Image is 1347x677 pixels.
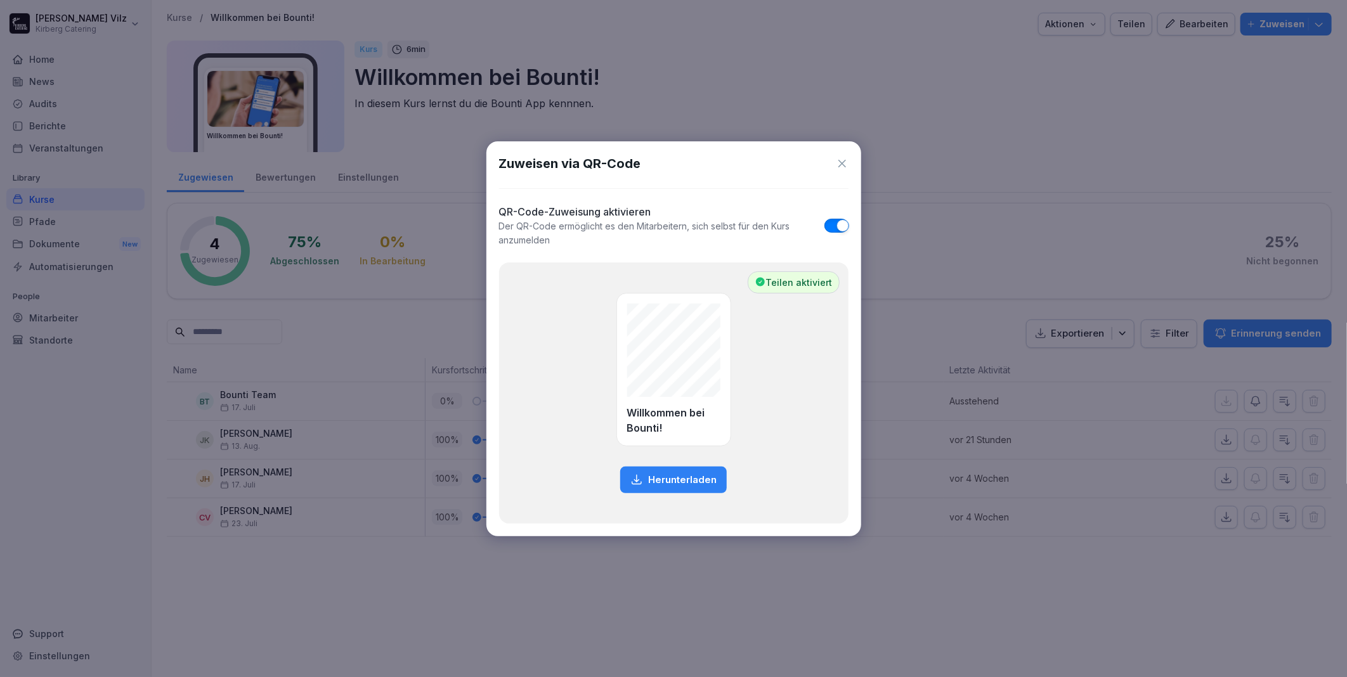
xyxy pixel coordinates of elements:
[499,204,819,219] p: QR-Code-Zuweisung aktivieren
[648,473,717,487] p: Herunterladen
[627,405,720,435] p: Willkommen bei Bounti!
[620,467,727,493] button: Herunterladen
[766,276,833,289] p: Teilen aktiviert
[824,219,848,233] button: QR-Code-Zuweisung aktivieren
[499,219,819,247] p: Der QR-Code ermöglicht es den Mitarbeitern, sich selbst für den Kurs anzumelden
[499,154,641,173] h1: Zuweisen via QR-Code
